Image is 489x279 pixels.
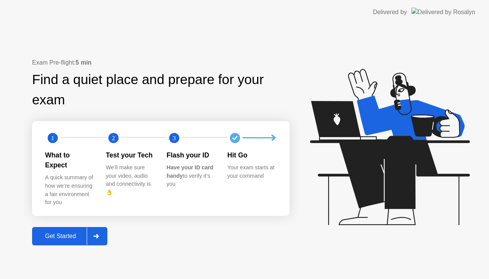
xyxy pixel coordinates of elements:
div: We’ll make sure your video, audio and connectivity is 👌 [106,164,154,196]
div: Your exam starts at your command [227,164,276,180]
div: Delivered by [373,8,407,17]
button: Get Started [32,227,107,245]
text: 1 [51,134,54,141]
text: 3 [173,134,176,141]
img: Delivered by Rosalyn [411,8,475,16]
div: Find a quiet place and prepare for your exam [32,70,290,110]
div: Flash your ID [167,150,215,160]
text: 2 [112,134,115,141]
b: Have your ID card handy [167,164,213,179]
div: Test your Tech [106,150,154,160]
div: Get Started [34,233,87,240]
div: Hit Go [227,150,276,160]
div: A quick summary of how we’re ensuring a fair environment for you [45,174,94,206]
div: to verify it’s you [167,164,215,188]
div: What to Expect [45,150,94,170]
div: Exam Pre-flight: [32,58,290,67]
b: 5 min [76,59,92,66]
